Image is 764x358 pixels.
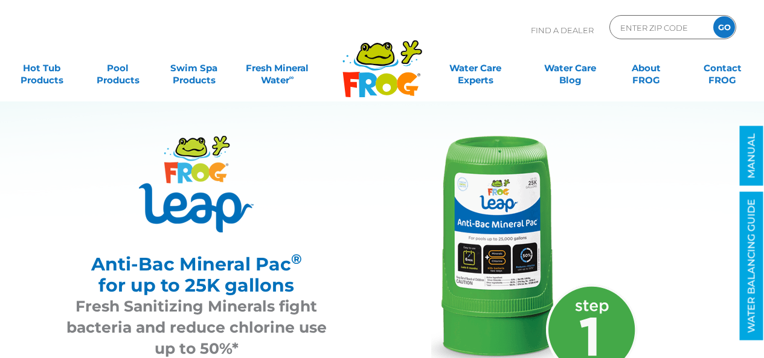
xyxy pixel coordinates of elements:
[617,56,676,80] a: AboutFROG
[336,24,429,98] img: Frog Products Logo
[541,56,600,80] a: Water CareBlog
[531,15,594,45] p: Find A Dealer
[289,73,294,82] sup: ∞
[164,56,223,80] a: Swim SpaProducts
[88,56,147,80] a: PoolProducts
[740,126,763,186] a: MANUAL
[12,56,71,80] a: Hot TubProducts
[428,56,524,80] a: Water CareExperts
[240,56,315,80] a: Fresh MineralWater∞
[65,254,328,296] h2: Anti-Bac Mineral Pac for up to 25K gallons
[693,56,752,80] a: ContactFROG
[139,136,254,232] img: Product Logo
[740,192,763,340] a: WATER BALANCING GUIDE
[713,16,735,38] input: GO
[291,251,302,267] sup: ®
